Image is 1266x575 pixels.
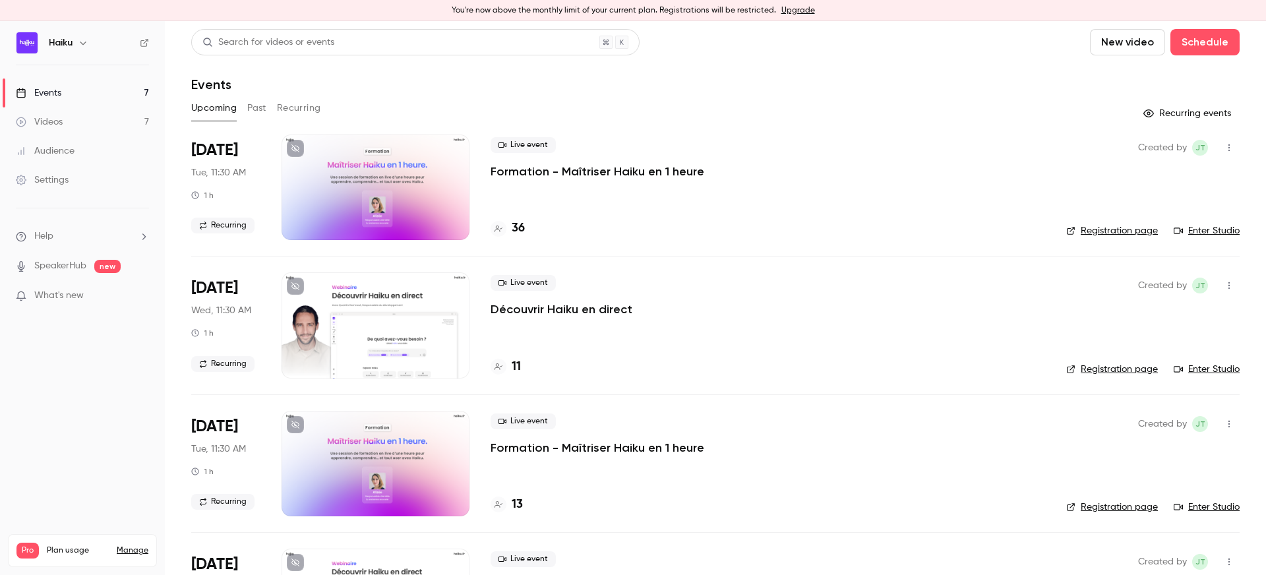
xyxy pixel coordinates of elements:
[277,98,321,119] button: Recurring
[491,164,704,179] a: Formation - Maîtriser Haiku en 1 heure
[191,135,260,240] div: Sep 16 Tue, 11:30 AM (Europe/Paris)
[16,115,63,129] div: Videos
[1195,278,1205,293] span: jT
[512,358,521,376] h4: 11
[1195,140,1205,156] span: jT
[781,5,815,16] a: Upgrade
[34,289,84,303] span: What's new
[491,301,632,317] a: Découvrir Haiku en direct
[1195,554,1205,570] span: jT
[491,358,521,376] a: 11
[1195,416,1205,432] span: jT
[491,496,523,514] a: 13
[1138,416,1187,432] span: Created by
[1192,416,1208,432] span: jean Touzet
[16,32,38,53] img: Haiku
[191,554,238,575] span: [DATE]
[1138,278,1187,293] span: Created by
[1138,140,1187,156] span: Created by
[491,413,556,429] span: Live event
[191,466,214,477] div: 1 h
[191,166,246,179] span: Tue, 11:30 AM
[1192,278,1208,293] span: jean Touzet
[34,229,53,243] span: Help
[191,416,238,437] span: [DATE]
[191,442,246,456] span: Tue, 11:30 AM
[16,86,61,100] div: Events
[491,551,556,567] span: Live event
[34,259,86,273] a: SpeakerHub
[491,220,525,237] a: 36
[191,98,237,119] button: Upcoming
[191,356,255,372] span: Recurring
[1066,363,1158,376] a: Registration page
[191,76,231,92] h1: Events
[191,278,238,299] span: [DATE]
[202,36,334,49] div: Search for videos or events
[191,494,255,510] span: Recurring
[191,190,214,200] div: 1 h
[1192,140,1208,156] span: jean Touzet
[1138,554,1187,570] span: Created by
[191,272,260,378] div: Sep 17 Wed, 11:30 AM (Europe/Paris)
[491,137,556,153] span: Live event
[191,140,238,161] span: [DATE]
[1090,29,1165,55] button: New video
[117,545,148,556] a: Manage
[47,545,109,556] span: Plan usage
[1170,29,1240,55] button: Schedule
[49,36,73,49] h6: Haiku
[94,260,121,273] span: new
[16,229,149,243] li: help-dropdown-opener
[1192,554,1208,570] span: jean Touzet
[191,411,260,516] div: Sep 23 Tue, 11:30 AM (Europe/Paris)
[191,328,214,338] div: 1 h
[512,496,523,514] h4: 13
[247,98,266,119] button: Past
[16,173,69,187] div: Settings
[1174,500,1240,514] a: Enter Studio
[16,543,39,559] span: Pro
[512,220,525,237] h4: 36
[1174,363,1240,376] a: Enter Studio
[191,218,255,233] span: Recurring
[1174,224,1240,237] a: Enter Studio
[1137,103,1240,124] button: Recurring events
[491,275,556,291] span: Live event
[1066,224,1158,237] a: Registration page
[191,304,251,317] span: Wed, 11:30 AM
[16,144,75,158] div: Audience
[1066,500,1158,514] a: Registration page
[491,440,704,456] a: Formation - Maîtriser Haiku en 1 heure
